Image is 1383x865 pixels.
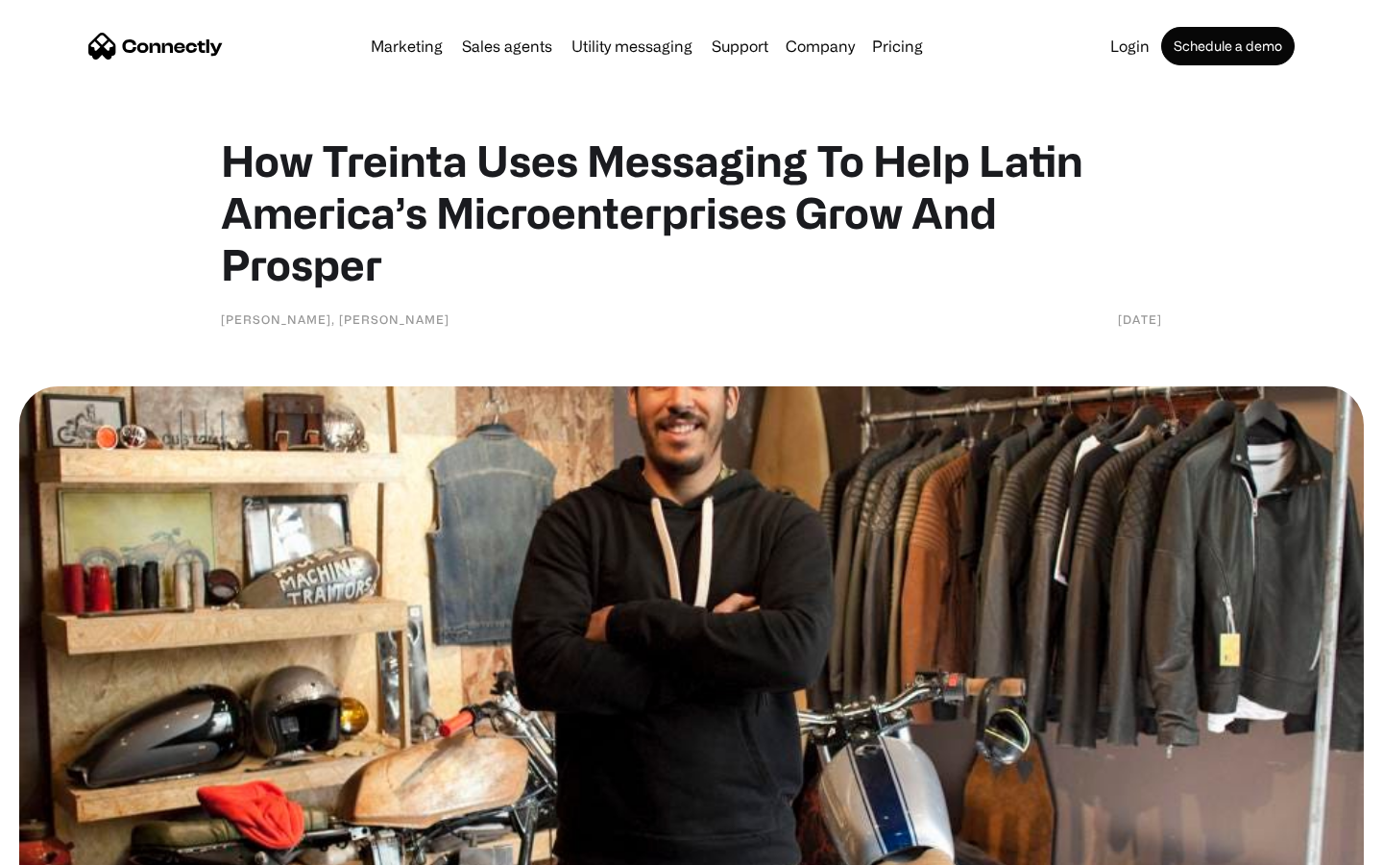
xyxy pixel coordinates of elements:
a: Support [704,38,776,54]
a: Sales agents [454,38,560,54]
a: Utility messaging [564,38,700,54]
a: Schedule a demo [1161,27,1295,65]
div: [PERSON_NAME], [PERSON_NAME] [221,309,449,329]
h1: How Treinta Uses Messaging To Help Latin America’s Microenterprises Grow And Prosper [221,135,1162,290]
ul: Language list [38,831,115,858]
a: Marketing [363,38,450,54]
a: Pricing [864,38,931,54]
a: Login [1103,38,1157,54]
div: [DATE] [1118,309,1162,329]
div: Company [786,33,855,60]
aside: Language selected: English [19,831,115,858]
